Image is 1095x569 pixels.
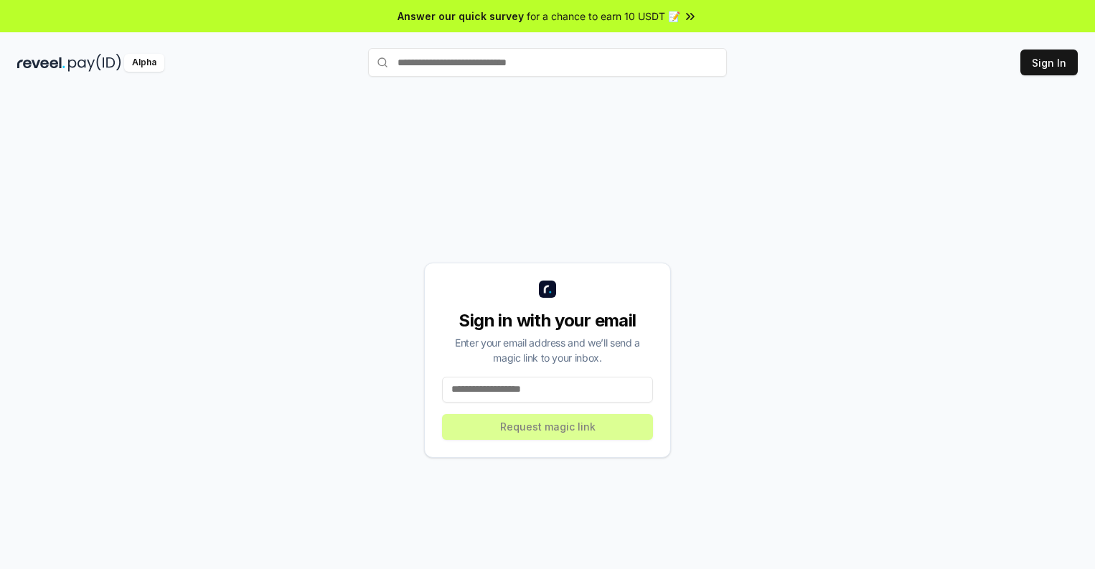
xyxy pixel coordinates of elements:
[527,9,680,24] span: for a chance to earn 10 USDT 📝
[442,309,653,332] div: Sign in with your email
[1020,50,1078,75] button: Sign In
[17,54,65,72] img: reveel_dark
[442,335,653,365] div: Enter your email address and we’ll send a magic link to your inbox.
[539,281,556,298] img: logo_small
[398,9,524,24] span: Answer our quick survey
[68,54,121,72] img: pay_id
[124,54,164,72] div: Alpha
